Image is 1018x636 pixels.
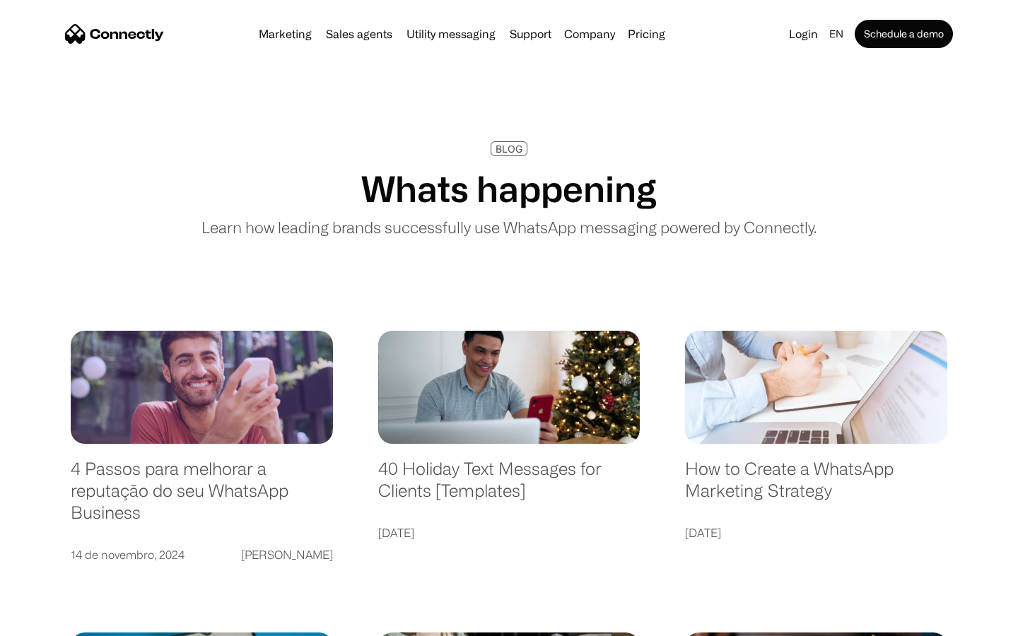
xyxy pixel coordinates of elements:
a: home [65,23,164,45]
aside: Language selected: English [14,611,85,631]
div: 14 de novembro, 2024 [71,545,185,565]
a: How to Create a WhatsApp Marketing Strategy [685,458,947,515]
h1: Whats happening [361,167,657,210]
a: 40 Holiday Text Messages for Clients [Templates] [378,458,640,515]
a: Sales agents [320,28,398,40]
a: Schedule a demo [855,20,953,48]
a: 4 Passos para melhorar a reputação do seu WhatsApp Business [71,458,333,537]
div: [PERSON_NAME] [241,545,333,565]
a: Support [504,28,557,40]
div: en [824,24,852,44]
ul: Language list [28,611,85,631]
a: Login [783,24,824,44]
div: BLOG [496,143,522,154]
a: Pricing [622,28,671,40]
a: Utility messaging [401,28,501,40]
a: Marketing [253,28,317,40]
div: Company [560,24,619,44]
div: [DATE] [378,523,414,543]
div: en [829,24,843,44]
div: Company [564,24,615,44]
p: Learn how leading brands successfully use WhatsApp messaging powered by Connectly. [201,216,817,239]
div: [DATE] [685,523,721,543]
